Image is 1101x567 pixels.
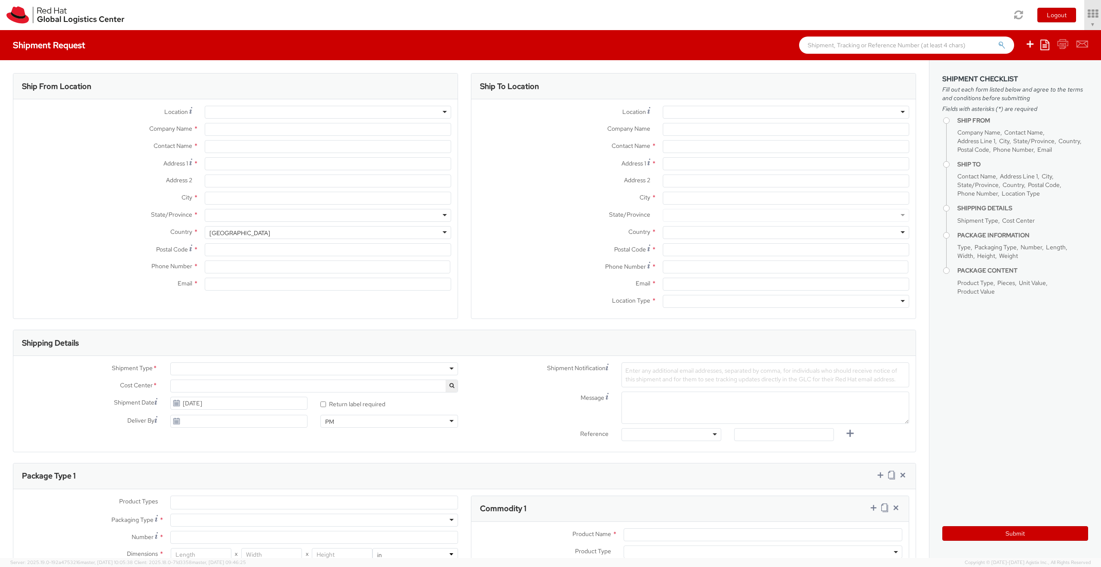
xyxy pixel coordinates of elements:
[547,364,606,373] span: Shipment Notification
[1000,172,1038,180] span: Address Line 1
[1004,129,1043,136] span: Contact Name
[192,559,246,565] span: master, [DATE] 09:46:25
[957,279,993,287] span: Product Type
[997,279,1015,287] span: Pieces
[178,279,192,287] span: Email
[999,137,1009,145] span: City
[581,394,604,401] span: Message
[1037,146,1052,153] span: Email
[609,211,650,218] span: State/Province
[22,472,76,480] h3: Package Type 1
[1021,243,1042,251] span: Number
[575,547,611,555] span: Product Type
[6,6,124,24] img: rh-logistics-00dfa346123c4ec078e1.svg
[134,559,246,565] span: Client: 2025.18.0-71d3358
[942,104,1088,113] span: Fields with asterisks (*) are required
[1019,279,1046,287] span: Unit Value
[241,548,302,561] input: Width
[1028,181,1060,189] span: Postal Code
[572,530,611,538] span: Product Name
[957,267,1088,274] h4: Package Content
[957,181,999,189] span: State/Province
[942,526,1088,541] button: Submit
[312,548,372,561] input: Height
[1090,21,1095,28] span: ▼
[612,297,650,304] span: Location Type
[1037,8,1076,22] button: Logout
[320,398,387,408] label: Return label required
[605,263,646,270] span: Phone Number
[22,339,79,347] h3: Shipping Details
[22,82,91,91] h3: Ship From Location
[975,243,1017,251] span: Packaging Type
[965,559,1091,566] span: Copyright © [DATE]-[DATE] Agistix Inc., All Rights Reserved
[111,516,154,524] span: Packaging Type
[302,548,312,561] span: X
[320,401,326,407] input: Return label required
[112,364,153,374] span: Shipment Type
[120,381,153,391] span: Cost Center
[127,550,158,558] span: Dimensions
[614,245,646,253] span: Postal Code
[164,108,188,116] span: Location
[622,108,646,116] span: Location
[156,245,188,253] span: Postal Code
[957,205,1088,211] h4: Shipping Details
[957,252,973,260] span: Width
[231,548,241,561] span: X
[580,430,609,438] span: Reference
[163,159,188,167] span: Address 1
[957,146,989,153] span: Postal Code
[13,40,85,50] h4: Shipment Request
[957,243,971,251] span: Type
[151,211,192,218] span: State/Province
[1003,181,1024,189] span: Country
[799,37,1014,54] input: Shipment, Tracking or Reference Number (at least 4 chars)
[154,142,192,150] span: Contact Name
[942,75,1088,83] h3: Shipment Checklist
[640,193,650,201] span: City
[942,85,1088,102] span: Fill out each form listed below and agree to the terms and conditions before submitting
[625,367,897,383] span: Enter any additional email addresses, separated by comma, for individuals who should receive noti...
[1042,172,1052,180] span: City
[957,232,1088,239] h4: Package Information
[957,129,1000,136] span: Company Name
[325,417,334,426] div: PM
[612,142,650,150] span: Contact Name
[1002,217,1035,224] span: Cost Center
[181,193,192,201] span: City
[957,217,998,224] span: Shipment Type
[993,146,1033,153] span: Phone Number
[999,252,1018,260] span: Weight
[607,125,650,132] span: Company Name
[957,137,995,145] span: Address Line 1
[957,288,995,295] span: Product Value
[127,416,154,425] span: Deliver By
[621,159,646,167] span: Address 1
[119,497,158,505] span: Product Types
[957,117,1088,124] h4: Ship From
[80,559,133,565] span: master, [DATE] 10:05:38
[480,82,539,91] h3: Ship To Location
[114,398,154,407] span: Shipment Date
[151,262,192,270] span: Phone Number
[132,533,154,541] span: Number
[10,559,133,565] span: Server: 2025.19.0-192a4753216
[480,504,526,513] h3: Commodity 1
[957,190,998,197] span: Phone Number
[628,228,650,236] span: Country
[636,279,650,287] span: Email
[170,228,192,236] span: Country
[957,172,996,180] span: Contact Name
[1002,190,1040,197] span: Location Type
[1046,243,1066,251] span: Length
[957,161,1088,168] h4: Ship To
[1013,137,1055,145] span: State/Province
[977,252,995,260] span: Height
[1058,137,1080,145] span: Country
[209,229,270,237] div: [GEOGRAPHIC_DATA]
[171,548,231,561] input: Length
[624,176,650,184] span: Address 2
[166,176,192,184] span: Address 2
[149,125,192,132] span: Company Name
